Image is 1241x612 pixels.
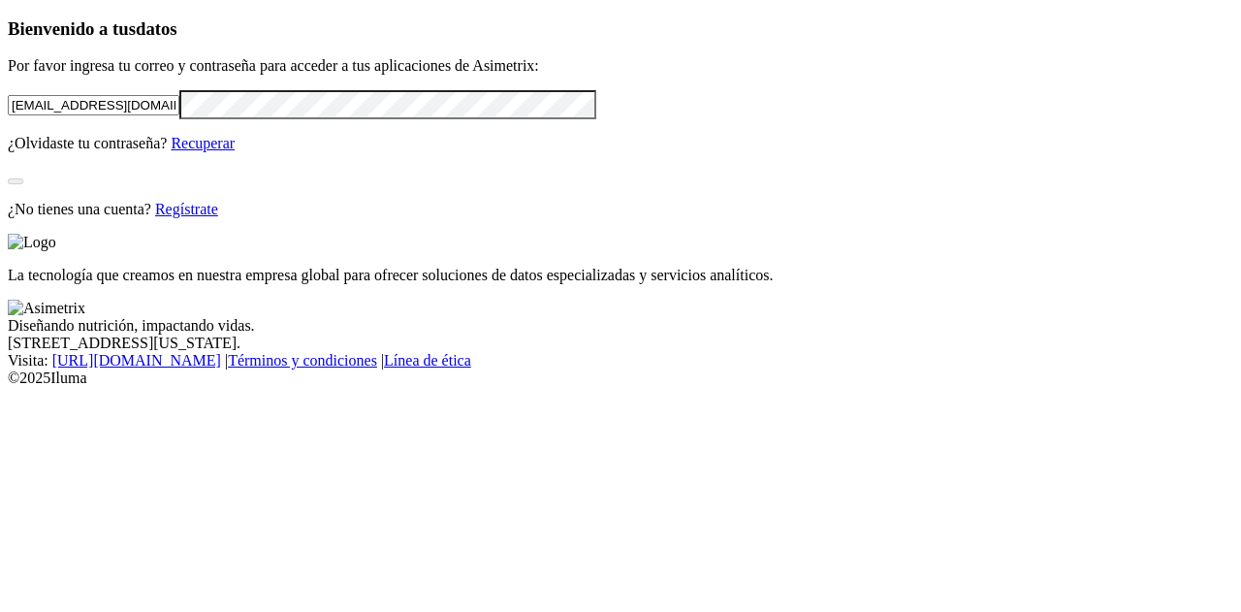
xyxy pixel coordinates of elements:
[8,335,1233,352] div: [STREET_ADDRESS][US_STATE].
[8,135,1233,152] p: ¿Olvidaste tu contraseña?
[228,352,377,369] a: Términos y condiciones
[8,352,1233,370] div: Visita : | |
[136,18,177,39] span: datos
[8,234,56,251] img: Logo
[8,267,1233,284] p: La tecnología que creamos en nuestra empresa global para ofrecer soluciones de datos especializad...
[8,57,1233,75] p: Por favor ingresa tu correo y contraseña para acceder a tus aplicaciones de Asimetrix:
[384,352,471,369] a: Línea de ética
[8,300,85,317] img: Asimetrix
[8,201,1233,218] p: ¿No tienes una cuenta?
[52,352,221,369] a: [URL][DOMAIN_NAME]
[155,201,218,217] a: Regístrate
[8,95,179,115] input: Tu correo
[8,317,1233,335] div: Diseñando nutrición, impactando vidas.
[8,18,1233,40] h3: Bienvenido a tus
[171,135,235,151] a: Recuperar
[8,370,1233,387] div: © 2025 Iluma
